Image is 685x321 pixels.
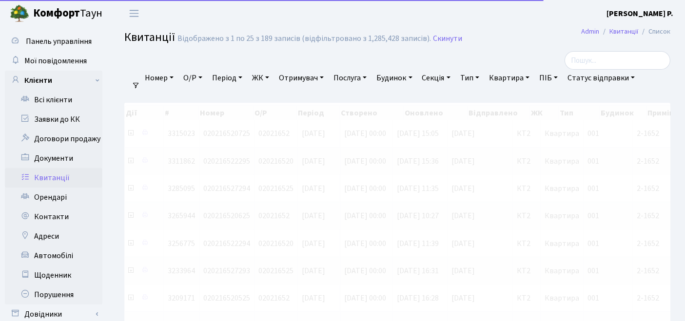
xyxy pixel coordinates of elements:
span: Таун [33,5,102,22]
span: Панель управління [26,36,92,47]
a: Контакти [5,207,102,227]
a: Порушення [5,285,102,304]
a: Всі клієнти [5,90,102,110]
a: Admin [581,26,599,37]
input: Пошук... [565,51,670,70]
button: Переключити навігацію [122,5,146,21]
a: Клієнти [5,71,102,90]
div: Відображено з 1 по 25 з 189 записів (відфільтровано з 1,285,428 записів). [177,34,431,43]
b: Комфорт [33,5,80,21]
a: Орендарі [5,188,102,207]
a: Номер [141,70,177,86]
a: Отримувач [275,70,328,86]
span: Мої повідомлення [24,56,87,66]
a: Автомобілі [5,246,102,265]
a: Період [208,70,246,86]
a: Документи [5,149,102,168]
a: Квитанції [5,168,102,188]
a: Скинути [433,34,462,43]
a: Секція [418,70,454,86]
a: Тип [456,70,483,86]
a: ЖК [248,70,273,86]
a: Панель управління [5,32,102,51]
a: Квитанції [609,26,638,37]
span: Квитанції [124,29,175,46]
a: Щоденник [5,265,102,285]
li: Список [638,26,670,37]
a: Договори продажу [5,129,102,149]
a: Квартира [485,70,533,86]
nav: breadcrumb [567,21,685,42]
a: О/Р [179,70,206,86]
a: Будинок [372,70,416,86]
a: Заявки до КК [5,110,102,129]
a: ПІБ [535,70,562,86]
a: [PERSON_NAME] Р. [607,8,673,19]
a: Адреси [5,227,102,246]
a: Послуга [330,70,371,86]
a: Мої повідомлення [5,51,102,71]
a: Статус відправки [564,70,639,86]
img: logo.png [10,4,29,23]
